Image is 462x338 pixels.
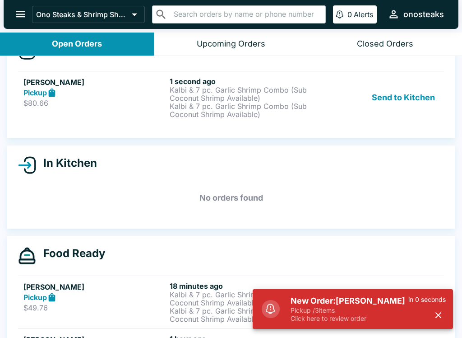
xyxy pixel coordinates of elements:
button: onosteaks [384,5,448,24]
p: Kalbi & 7 pc. Garlic Shrimp Combo (Sub Coconut Shrimp Available) [170,86,312,102]
a: [PERSON_NAME]Pickup$49.7618 minutes agoKalbi & 7 pc. Garlic Shrimp Combo (Sub Coconut Shrimp Avai... [18,276,444,329]
h5: [PERSON_NAME] [23,77,166,88]
h4: Food Ready [36,247,105,260]
p: Kalbi & 7 pc. Garlic Shrimp Combo (Sub Coconut Shrimp Available) [170,291,312,307]
h5: [PERSON_NAME] [23,282,166,292]
p: Kalbi & 7 pc. Garlic Shrimp Combo (Sub Coconut Shrimp Available) [170,307,312,323]
input: Search orders by name or phone number [171,8,322,21]
p: Pickup / 3 items [291,306,408,315]
div: Upcoming Orders [197,39,265,49]
h5: New Order: [PERSON_NAME] [291,296,408,306]
a: [PERSON_NAME]Pickup$80.661 second agoKalbi & 7 pc. Garlic Shrimp Combo (Sub Coconut Shrimp Availa... [18,71,444,124]
h6: 18 minutes ago [170,282,312,291]
h6: 1 second ago [170,77,312,86]
p: Alerts [354,10,373,19]
div: Open Orders [52,39,102,49]
h5: No orders found [18,182,444,214]
p: Kalbi & 7 pc. Garlic Shrimp Combo (Sub Coconut Shrimp Available) [170,102,312,118]
div: onosteaks [403,9,444,20]
strong: Pickup [23,293,47,302]
p: Click here to review order [291,315,408,323]
button: open drawer [9,3,32,26]
button: Ono Steaks & Shrimp Shack [32,6,145,23]
div: Closed Orders [357,39,413,49]
button: Send to Kitchen [368,77,439,118]
p: Ono Steaks & Shrimp Shack [36,10,128,19]
p: $80.66 [23,99,166,108]
strong: Pickup [23,88,47,97]
p: in 0 seconds [408,296,446,304]
button: Complete Order [369,282,439,323]
h4: In Kitchen [36,156,97,170]
p: $49.76 [23,303,166,312]
p: 0 [347,10,352,19]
